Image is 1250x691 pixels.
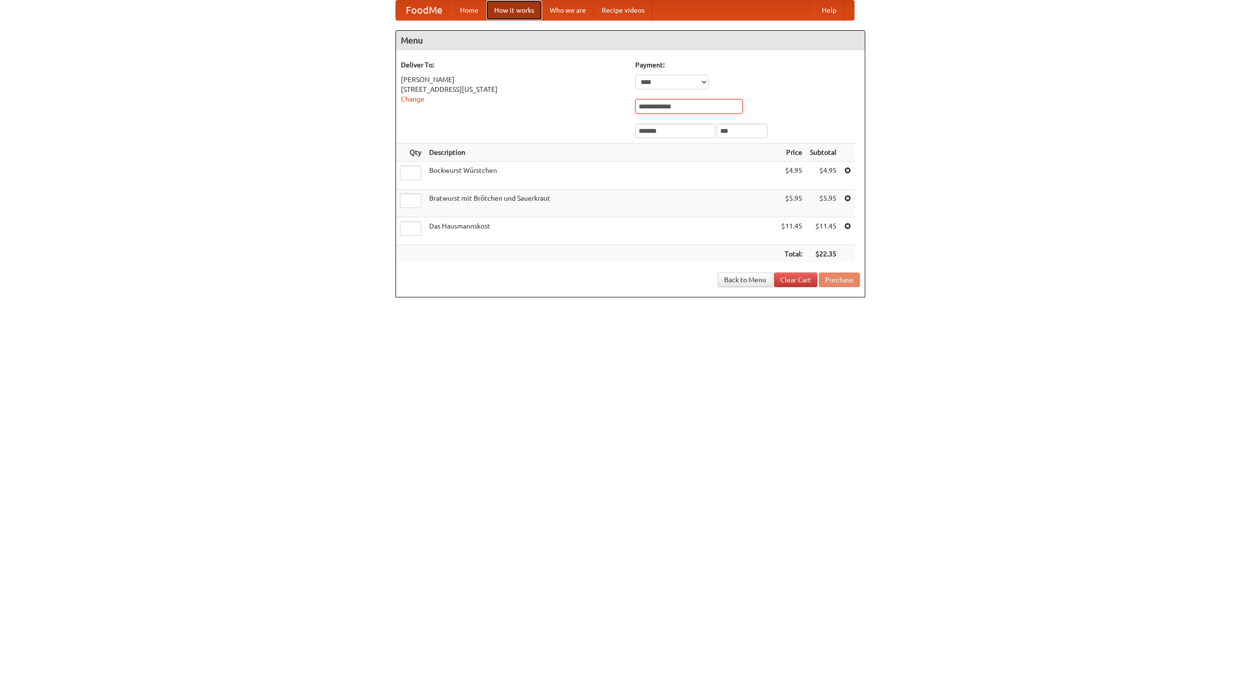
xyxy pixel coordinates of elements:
[396,0,452,20] a: FoodMe
[425,189,777,217] td: Bratwurst mit Brötchen und Sauerkraut
[635,60,860,70] h5: Payment:
[777,189,806,217] td: $5.95
[401,95,424,103] a: Change
[806,144,840,162] th: Subtotal
[806,162,840,189] td: $4.95
[806,245,840,263] th: $22.35
[401,60,625,70] h5: Deliver To:
[396,31,865,50] h4: Menu
[401,84,625,94] div: [STREET_ADDRESS][US_STATE]
[777,162,806,189] td: $4.95
[819,272,860,287] button: Purchase
[777,217,806,245] td: $11.45
[806,217,840,245] td: $11.45
[396,144,425,162] th: Qty
[777,144,806,162] th: Price
[486,0,542,20] a: How it works
[452,0,486,20] a: Home
[542,0,594,20] a: Who we are
[401,75,625,84] div: [PERSON_NAME]
[594,0,652,20] a: Recipe videos
[774,272,817,287] a: Clear Cart
[425,144,777,162] th: Description
[425,162,777,189] td: Bockwurst Würstchen
[425,217,777,245] td: Das Hausmannskost
[814,0,844,20] a: Help
[718,272,772,287] a: Back to Menu
[777,245,806,263] th: Total:
[806,189,840,217] td: $5.95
